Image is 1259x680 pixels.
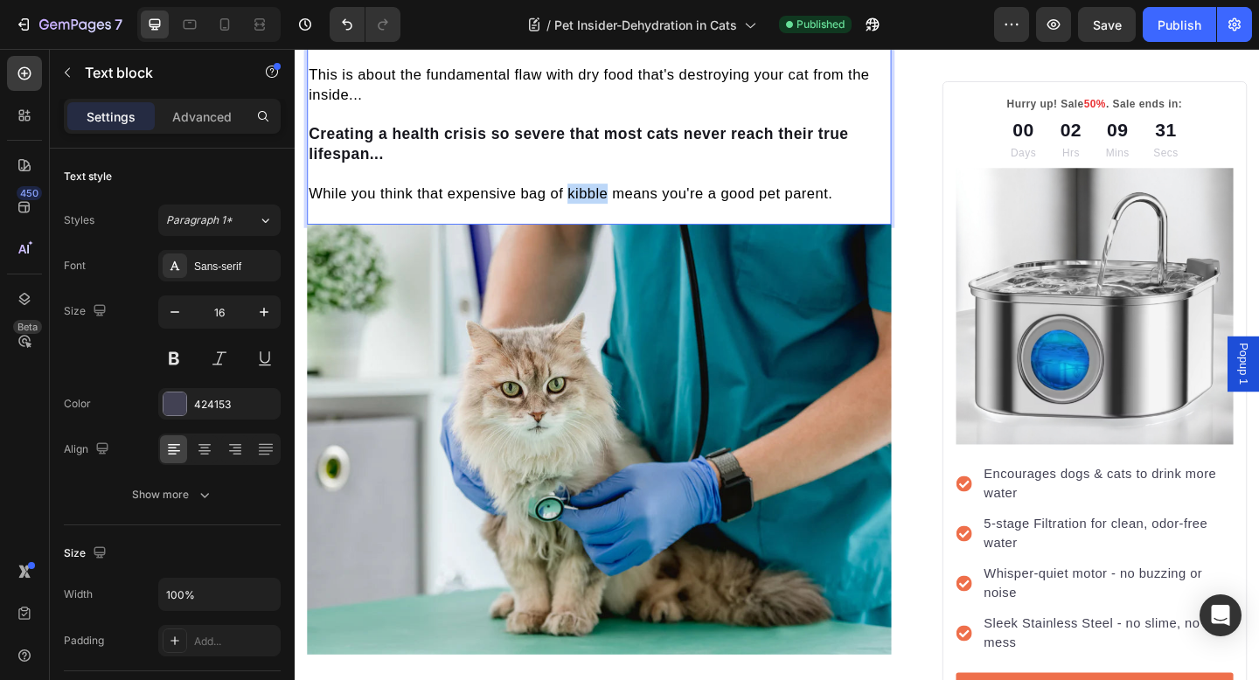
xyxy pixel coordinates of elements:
[882,74,908,105] div: 09
[194,259,276,274] div: Sans-serif
[64,396,91,412] div: Color
[85,62,233,83] p: Text block
[15,149,585,166] span: While you think that expensive bag of kibble means you're a good pet parent.
[295,49,1259,680] iframe: Design area
[1143,7,1216,42] button: Publish
[554,16,737,34] span: Pet Insider-Dehydration in Cats
[779,74,807,105] div: 00
[1093,17,1122,32] span: Save
[882,104,908,121] p: Mins
[1023,320,1040,365] span: Popup 1
[64,258,86,274] div: Font
[935,104,962,121] p: Secs
[64,438,113,461] div: Align
[87,108,136,126] p: Settings
[115,14,122,35] p: 7
[64,300,110,323] div: Size
[1200,594,1242,636] div: Open Intercom Messenger
[750,614,1019,656] p: Sleek Stainless Steel - no slime, no mess
[194,397,276,413] div: 424153
[750,560,1019,602] p: Whisper-quiet motor - no buzzing or noise
[13,320,42,334] div: Beta
[64,169,112,184] div: Text style
[330,7,400,42] div: Undo/Redo
[546,16,551,34] span: /
[64,479,281,510] button: Show more
[7,7,130,42] button: 7
[15,19,625,59] span: This is about the fundamental flaw with dry food that's destroying your cat from the inside...
[721,52,1019,69] p: Hurry up! Sale . Sale ends in:
[132,486,213,503] div: Show more
[833,104,857,121] p: Hrs
[17,186,42,200] div: 450
[833,74,857,105] div: 02
[172,108,232,126] p: Advanced
[158,205,281,236] button: Paragraph 1*
[796,17,845,32] span: Published
[935,74,962,105] div: 31
[859,53,883,66] span: 50%
[720,130,1021,430] img: gempages_583388466436375153-b40fe58d-c426-4f94-90cc-a2799533a017.png
[64,542,110,566] div: Size
[194,634,276,649] div: Add...
[1158,16,1201,34] div: Publish
[64,586,93,602] div: Width
[779,104,807,121] p: Days
[64,212,94,228] div: Styles
[750,452,1019,494] p: Encourages dogs & cats to drink more water
[1078,7,1136,42] button: Save
[166,212,233,228] span: Paragraph 1*
[15,83,602,123] strong: Creating a health crisis so severe that most cats never reach their true lifespan...
[64,633,104,649] div: Padding
[159,579,280,610] input: Auto
[13,191,649,660] img: gempages_583388466436375153-35f0848c-3955-43e8-a801-001f448bc3f2.webp
[750,506,1019,548] p: 5-stage Filtration for clean, odor-free water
